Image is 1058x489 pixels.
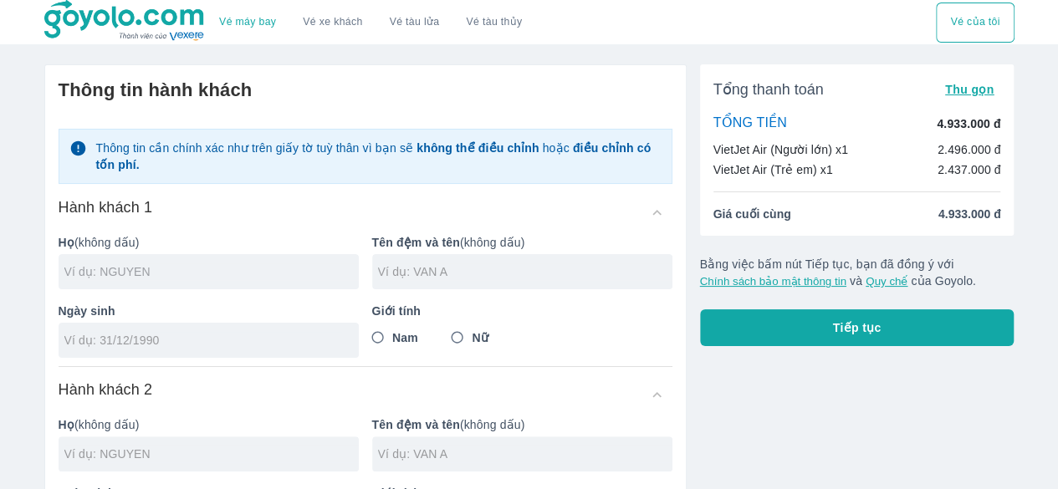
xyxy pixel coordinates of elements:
[372,234,672,251] p: (không dấu)
[59,303,359,319] p: Ngày sinh
[59,418,74,431] b: Họ
[936,3,1014,43] button: Vé của tôi
[417,141,539,155] strong: không thể điều chỉnh
[64,263,359,280] input: Ví dụ: NGUYEN
[713,79,824,99] span: Tổng thanh toán
[833,319,882,336] span: Tiếp tục
[713,141,848,158] p: VietJet Air (Người lớn) x1
[472,329,488,346] span: Nữ
[95,140,661,173] p: Thông tin cần chính xác như trên giấy tờ tuỳ thân vì bạn sẽ hoặc
[219,16,276,28] a: Vé máy bay
[59,236,74,249] b: Họ
[372,416,672,433] p: (không dấu)
[372,236,460,249] b: Tên đệm và tên
[945,83,994,96] span: Thu gọn
[866,275,907,288] button: Quy chế
[938,161,1001,178] p: 2.437.000 đ
[938,141,1001,158] p: 2.496.000 đ
[713,161,833,178] p: VietJet Air (Trẻ em) x1
[700,256,1015,289] p: Bằng việc bấm nút Tiếp tục, bạn đã đồng ý với và của Goyolo.
[206,3,535,43] div: choose transportation mode
[59,416,359,433] p: (không dấu)
[938,206,1001,222] span: 4.933.000 đ
[59,79,672,102] h6: Thông tin hành khách
[392,329,418,346] span: Nam
[59,379,153,400] h6: Hành khách 2
[303,16,362,28] a: Vé xe khách
[452,3,535,43] button: Vé tàu thủy
[59,197,153,217] h6: Hành khách 1
[372,303,672,319] p: Giới tính
[937,115,1000,132] p: 4.933.000 đ
[936,3,1014,43] div: choose transportation mode
[376,3,453,43] a: Vé tàu lửa
[700,309,1015,346] button: Tiếp tục
[378,263,672,280] input: Ví dụ: VAN A
[713,115,787,133] p: TỔNG TIỀN
[59,234,359,251] p: (không dấu)
[64,332,342,349] input: Ví dụ: 31/12/1990
[378,446,672,462] input: Ví dụ: VAN A
[713,206,791,222] span: Giá cuối cùng
[64,446,359,462] input: Ví dụ: NGUYEN
[372,418,460,431] b: Tên đệm và tên
[700,275,846,288] button: Chính sách bảo mật thông tin
[938,78,1001,101] button: Thu gọn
